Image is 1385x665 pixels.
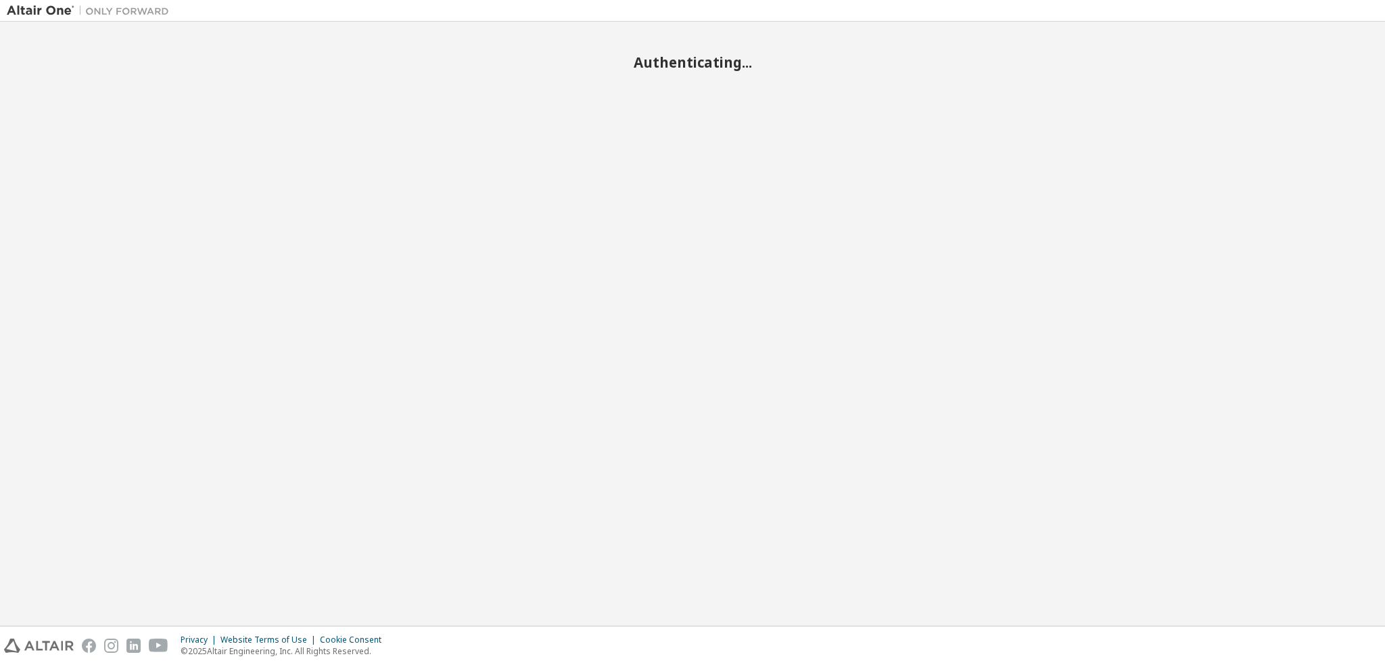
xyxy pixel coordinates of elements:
img: facebook.svg [82,639,96,653]
img: youtube.svg [149,639,168,653]
p: © 2025 Altair Engineering, Inc. All Rights Reserved. [181,645,390,657]
img: linkedin.svg [126,639,141,653]
img: Altair One [7,4,176,18]
img: altair_logo.svg [4,639,74,653]
div: Website Terms of Use [220,635,320,645]
div: Cookie Consent [320,635,390,645]
img: instagram.svg [104,639,118,653]
div: Privacy [181,635,220,645]
h2: Authenticating... [7,53,1378,71]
